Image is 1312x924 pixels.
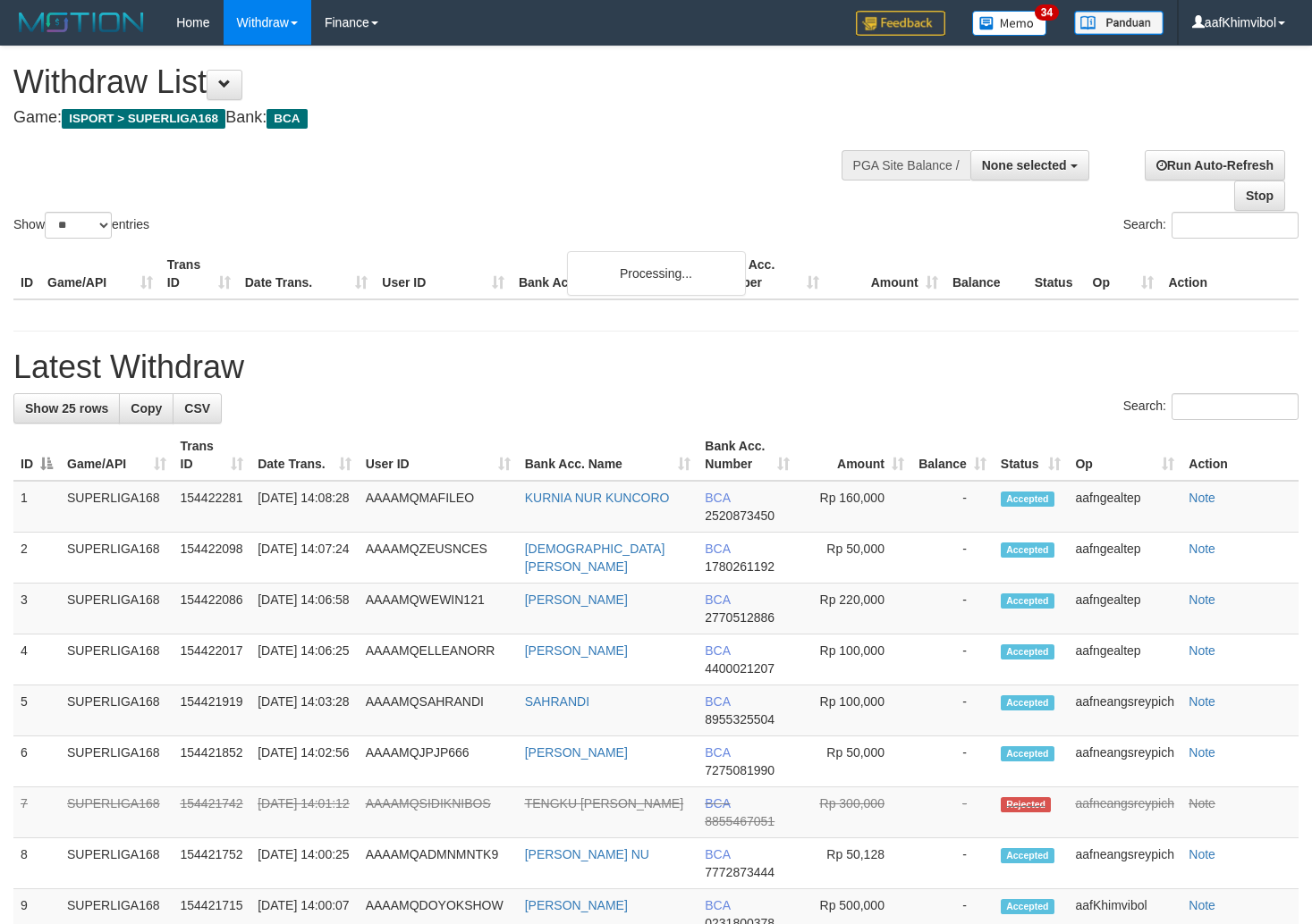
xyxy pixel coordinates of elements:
[13,787,60,838] td: 7
[1001,491,1054,507] span: Accepted
[970,150,1089,181] button: None selected
[13,481,60,533] td: 1
[911,838,994,889] td: -
[250,787,358,838] td: [DATE] 14:01:12
[1086,248,1162,299] th: Op
[705,661,775,676] span: Copy 4400021207 to clipboard
[1172,212,1299,239] input: Search:
[705,712,775,727] span: Copy 8955325504 to clipboard
[359,736,518,787] td: AAAAMQJPJP666
[705,508,775,523] span: Copy 2520873450 to clipboard
[1068,481,1181,533] td: aafngealtep
[1123,212,1299,239] label: Search:
[705,559,775,574] span: Copy 1780261192 to clipboard
[1068,685,1181,736] td: aafneangsreypich
[1189,694,1215,709] a: Note
[174,838,251,889] td: 154421752
[174,481,251,533] td: 154422281
[1068,634,1181,685] td: aafngealtep
[525,542,665,574] a: [DEMOGRAPHIC_DATA][PERSON_NAME]
[1001,746,1054,761] span: Accepted
[1001,542,1054,558] span: Accepted
[359,634,518,685] td: AAAAMQELLEANORR
[525,491,670,505] a: KURNIA NUR KUNCORO
[1001,644,1054,659] span: Accepted
[1001,593,1054,609] span: Accepted
[250,533,358,584] td: [DATE] 14:07:24
[1189,592,1215,607] a: Note
[13,9,149,36] img: MOTION_logo.png
[1189,491,1215,505] a: Note
[1068,736,1181,787] td: aafneangsreypich
[525,847,649,861] a: [PERSON_NAME] NU
[375,248,512,299] th: User ID
[173,393,222,424] a: CSV
[359,685,518,736] td: AAAAMQSAHRANDI
[250,634,358,685] td: [DATE] 14:06:25
[60,533,174,584] td: SUPERLIGA168
[160,248,238,299] th: Trans ID
[1189,542,1215,556] a: Note
[525,643,628,658] a: [PERSON_NAME]
[250,481,358,533] td: [DATE] 14:08:28
[359,838,518,889] td: AAAAMQADMNMNTK9
[705,898,730,912] span: BCA
[705,694,730,709] span: BCA
[797,787,911,838] td: Rp 300,000
[525,796,683,811] a: TENGKU [PERSON_NAME]
[982,158,1067,172] span: None selected
[911,736,994,787] td: -
[1161,248,1299,299] th: Action
[911,533,994,584] td: -
[705,763,775,777] span: Copy 7275081990 to clipboard
[797,584,911,634] td: Rp 220,000
[13,393,120,424] a: Show 25 rows
[911,685,994,736] td: -
[13,533,60,584] td: 2
[174,634,251,685] td: 154422017
[705,745,730,760] span: BCA
[512,248,707,299] th: Bank Acc. Name
[267,109,307,129] span: BCA
[1234,181,1285,211] a: Stop
[1001,797,1051,812] span: Rejected
[359,481,518,533] td: AAAAMQMAFILEO
[250,838,358,889] td: [DATE] 14:00:25
[1172,393,1299,420] input: Search:
[525,694,589,709] a: SAHRANDI
[911,430,994,481] th: Balance: activate to sort column ascending
[359,533,518,584] td: AAAAMQZEUSNCES
[705,814,775,828] span: Copy 8855467051 to clipboard
[1028,248,1086,299] th: Status
[62,109,225,129] span: ISPORT > SUPERLIGA168
[184,401,210,416] span: CSV
[60,787,174,838] td: SUPERLIGA168
[826,248,945,299] th: Amount
[45,212,112,239] select: Showentries
[13,584,60,634] td: 3
[1189,643,1215,658] a: Note
[25,401,108,416] span: Show 25 rows
[1068,430,1181,481] th: Op: activate to sort column ascending
[60,481,174,533] td: SUPERLIGA168
[1181,430,1299,481] th: Action
[1189,847,1215,861] a: Note
[1001,899,1054,914] span: Accepted
[797,634,911,685] td: Rp 100,000
[525,592,628,607] a: [PERSON_NAME]
[174,787,251,838] td: 154421742
[1074,11,1164,35] img: panduan.png
[518,430,698,481] th: Bank Acc. Name: activate to sort column ascending
[797,736,911,787] td: Rp 50,000
[13,430,60,481] th: ID: activate to sort column descending
[1001,695,1054,710] span: Accepted
[60,736,174,787] td: SUPERLIGA168
[13,64,857,100] h1: Withdraw List
[250,584,358,634] td: [DATE] 14:06:58
[1068,584,1181,634] td: aafngealtep
[13,248,40,299] th: ID
[1189,745,1215,760] a: Note
[525,745,628,760] a: [PERSON_NAME]
[174,736,251,787] td: 154421852
[797,838,911,889] td: Rp 50,128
